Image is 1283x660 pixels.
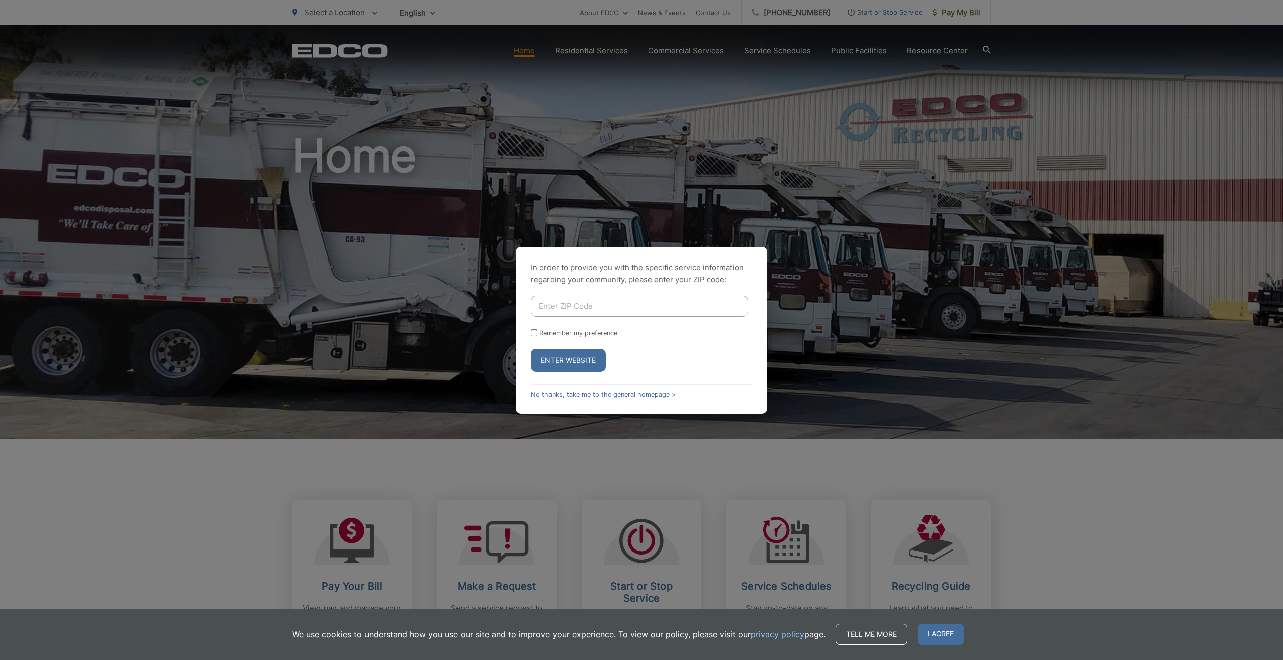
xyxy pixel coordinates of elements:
a: Tell me more [836,624,907,645]
a: privacy policy [751,628,804,640]
input: Enter ZIP Code [531,296,748,317]
span: I agree [918,624,964,645]
label: Remember my preference [539,329,617,337]
p: In order to provide you with the specific service information regarding your community, please en... [531,262,752,286]
a: No thanks, take me to the general homepage > [531,391,676,398]
button: Enter Website [531,349,606,372]
p: We use cookies to understand how you use our site and to improve your experience. To view our pol... [292,628,826,640]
